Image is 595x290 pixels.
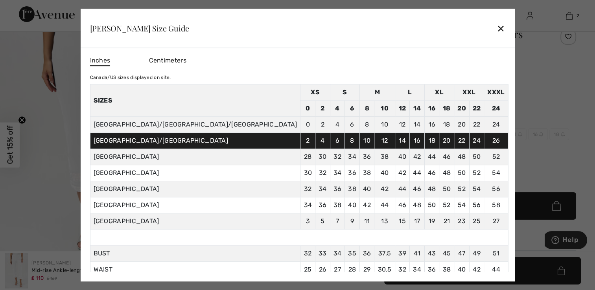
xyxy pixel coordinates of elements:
span: 33 [319,250,327,257]
span: Centimeters [149,57,186,64]
span: 41 [414,250,421,257]
span: Inches [90,56,110,66]
div: [PERSON_NAME] Size Guide [90,24,189,32]
td: 58 [484,197,508,213]
td: [GEOGRAPHIC_DATA] [90,197,300,213]
td: 9 [345,213,360,229]
td: 36 [359,149,374,165]
td: 42 [410,149,425,165]
td: 54 [484,165,508,181]
td: 12 [395,117,410,133]
td: 17 [410,213,425,229]
td: 11 [359,213,374,229]
td: 23 [454,213,470,229]
td: 50 [424,197,439,213]
td: 18 [439,117,454,133]
span: 25 [304,266,312,273]
span: 40 [458,266,466,273]
td: 34 [330,165,345,181]
span: 51 [493,250,500,257]
td: 10 [374,117,395,133]
td: 22 [454,133,470,149]
td: 40 [359,181,374,197]
td: 26 [484,133,508,149]
td: 19 [424,213,439,229]
td: 16 [424,117,439,133]
span: 34 [413,266,421,273]
span: 47 [458,250,466,257]
td: 38 [359,165,374,181]
td: 4 [330,117,345,133]
td: [GEOGRAPHIC_DATA] [90,165,300,181]
td: 10 [359,133,374,149]
td: 32 [315,165,330,181]
td: 14 [410,101,425,117]
td: 46 [439,149,454,165]
span: 34 [333,250,342,257]
td: XS [300,84,330,101]
td: 14 [410,117,425,133]
td: 5 [315,213,330,229]
span: 35 [348,250,356,257]
span: 37.5 [378,250,391,257]
td: 44 [374,197,395,213]
td: 16 [410,133,425,149]
td: 32 [300,181,315,197]
td: BUST [90,246,300,262]
td: 12 [374,133,395,149]
td: M [359,84,395,101]
td: 8 [359,117,374,133]
span: 45 [442,250,451,257]
td: 24 [484,101,508,117]
td: 34 [300,197,315,213]
td: 24 [469,133,484,149]
td: 48 [424,181,439,197]
td: 34 [345,149,360,165]
td: 48 [410,197,425,213]
td: 6 [330,133,345,149]
td: [GEOGRAPHIC_DATA] [90,149,300,165]
td: 38 [374,149,395,165]
td: 4 [315,133,330,149]
td: 46 [410,181,425,197]
td: 46 [424,165,439,181]
td: 44 [395,181,410,197]
td: 12 [395,101,410,117]
span: Help [18,6,34,13]
td: 28 [300,149,315,165]
span: 38 [442,266,451,273]
td: 30 [300,165,315,181]
td: [GEOGRAPHIC_DATA]/[GEOGRAPHIC_DATA] [90,133,300,149]
td: 14 [395,133,410,149]
td: 0 [300,101,315,117]
td: 16 [424,101,439,117]
div: ✕ [497,20,505,37]
td: XL [424,84,454,101]
td: 48 [439,165,454,181]
span: 49 [473,250,481,257]
th: Sizes [90,84,300,117]
td: 38 [330,197,345,213]
span: 29 [363,266,371,273]
td: 40 [345,197,360,213]
td: 10 [374,101,395,117]
div: Canada/US sizes displayed on site. [90,74,508,81]
td: 2 [315,101,330,117]
td: S [330,84,359,101]
td: 18 [424,133,439,149]
td: 2 [300,133,315,149]
td: [GEOGRAPHIC_DATA] [90,181,300,197]
td: 56 [484,181,508,197]
td: 54 [469,181,484,197]
td: 56 [469,197,484,213]
td: 36 [315,197,330,213]
td: 52 [469,165,484,181]
td: 40 [395,149,410,165]
td: 52 [484,149,508,165]
td: 8 [359,101,374,117]
td: 0 [300,117,315,133]
span: 36 [363,250,371,257]
span: 36 [428,266,436,273]
td: 2 [315,117,330,133]
td: 52 [454,181,470,197]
